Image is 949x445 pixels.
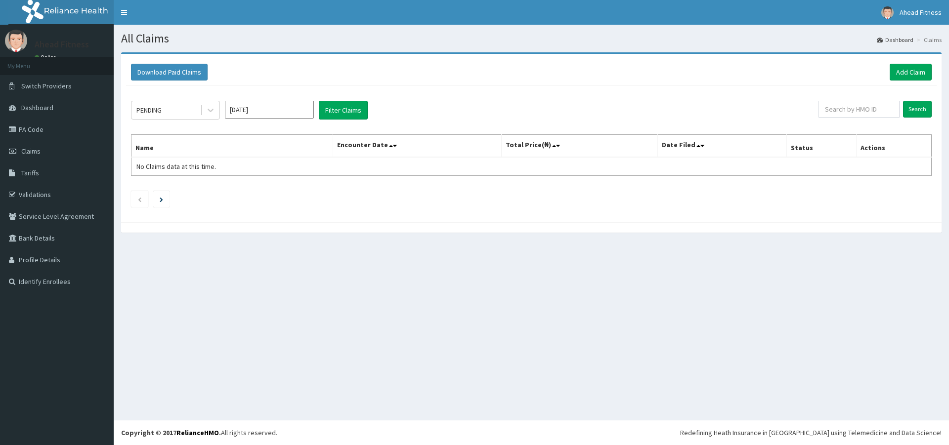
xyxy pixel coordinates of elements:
span: Ahead Fitness [900,8,942,17]
strong: Copyright © 2017 . [121,428,221,437]
footer: All rights reserved. [114,420,949,445]
img: User Image [881,6,894,19]
th: Total Price(₦) [501,135,657,158]
a: Dashboard [877,36,913,44]
span: Tariffs [21,168,39,177]
th: Actions [856,135,931,158]
p: Ahead Fitness [35,40,89,49]
button: Download Paid Claims [131,64,208,81]
div: PENDING [136,105,162,115]
span: Claims [21,147,41,156]
input: Search [903,101,932,118]
input: Search by HMO ID [819,101,900,118]
th: Date Filed [657,135,786,158]
li: Claims [914,36,942,44]
span: Switch Providers [21,81,72,90]
button: Filter Claims [319,101,368,120]
span: No Claims data at this time. [136,162,216,171]
a: Next page [160,195,163,203]
img: User Image [5,30,27,52]
th: Name [131,135,333,158]
div: Redefining Heath Insurance in [GEOGRAPHIC_DATA] using Telemedicine and Data Science! [680,428,942,438]
th: Status [786,135,856,158]
th: Encounter Date [333,135,501,158]
h1: All Claims [121,32,942,45]
a: Previous page [137,195,142,203]
a: Online [35,54,58,61]
span: Dashboard [21,103,53,112]
a: Add Claim [890,64,932,81]
input: Select Month and Year [225,101,314,119]
a: RelianceHMO [176,428,219,437]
